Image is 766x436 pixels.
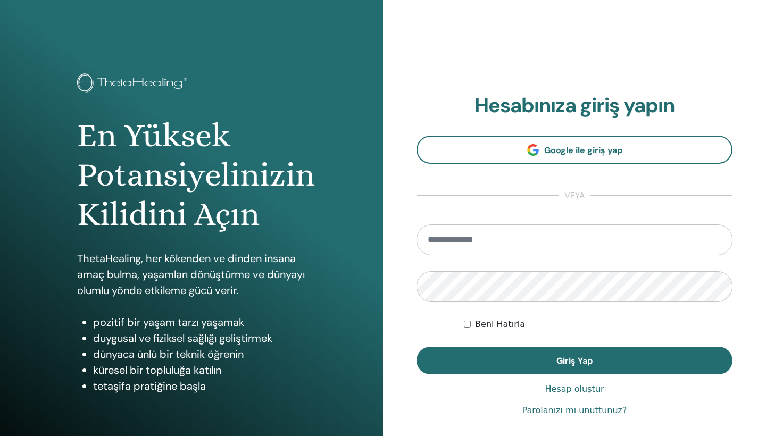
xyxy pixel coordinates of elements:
[522,404,627,417] a: Parolanızı mı unuttunuz?
[556,355,593,366] span: Giriş Yap
[93,378,306,394] li: tetaşifa pratiğine başla
[93,330,306,346] li: duygusal ve fiziksel sağlığı geliştirmek
[77,250,306,298] p: ThetaHealing, her kökenden ve dinden insana amaç bulma, yaşamları dönüştürme ve dünyayı olumlu yö...
[77,116,306,234] h1: En Yüksek Potansiyelinizin Kilidini Açın
[544,145,622,156] span: Google ile giriş yap
[93,314,306,330] li: pozitif bir yaşam tarzı yaşamak
[464,318,732,331] div: Keep me authenticated indefinitely or until I manually logout
[93,362,306,378] li: küresel bir topluluğa katılın
[417,347,732,374] button: Giriş Yap
[545,383,604,396] a: Hesap oluştur
[417,136,732,164] a: Google ile giriş yap
[475,318,525,331] label: Beni Hatırla
[559,189,590,202] span: veya
[93,346,306,362] li: dünyaca ünlü bir teknik öğrenin
[417,94,732,118] h2: Hesabınıza giriş yapın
